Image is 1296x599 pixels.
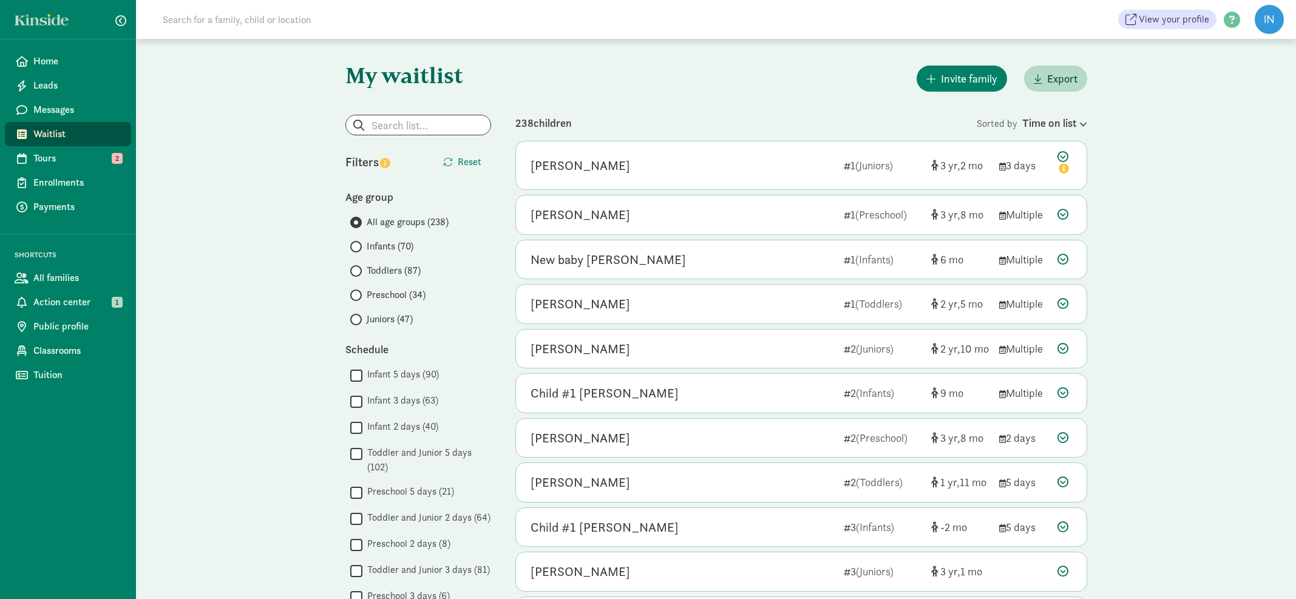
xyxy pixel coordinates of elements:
[931,206,989,223] div: [object Object]
[931,519,989,535] div: [object Object]
[362,484,454,499] label: Preschool 5 days (21)
[367,239,413,254] span: Infants (70)
[1235,541,1296,599] iframe: Chat Widget
[5,339,131,363] a: Classrooms
[531,562,630,581] div: NATHANIEL JOHNSON
[960,297,983,311] span: 5
[5,266,131,290] a: All families
[856,386,894,400] span: (Infants)
[856,520,894,534] span: (Infants)
[33,295,121,310] span: Action center
[844,340,921,357] div: 2
[931,251,989,268] div: [object Object]
[856,431,908,445] span: (Preschool)
[931,157,989,174] div: [object Object]
[940,208,960,222] span: 3
[155,7,496,32] input: Search for a family, child or location
[531,384,679,403] div: Child #1 Lieb
[844,296,921,312] div: 1
[856,564,894,578] span: (Juniors)
[33,78,121,93] span: Leads
[855,158,893,172] span: (Juniors)
[855,208,907,222] span: (Preschool)
[940,520,967,534] span: -2
[931,296,989,312] div: [object Object]
[367,215,449,229] span: All age groups (238)
[1022,115,1087,131] div: Time on list
[362,536,450,551] label: Preschool 2 days (8)
[999,157,1048,174] div: 3 days
[33,103,121,117] span: Messages
[1139,12,1209,27] span: View your profile
[999,340,1048,357] div: Multiple
[33,151,121,166] span: Tours
[367,288,426,302] span: Preschool (34)
[999,519,1048,535] div: 5 days
[531,156,630,175] div: Nadejda Goins
[931,340,989,357] div: [object Object]
[855,252,894,266] span: (Infants)
[367,312,413,327] span: Juniors (47)
[856,342,894,356] span: (Juniors)
[960,475,986,489] span: 11
[940,475,960,489] span: 1
[960,158,983,172] span: 2
[112,297,123,308] span: 1
[531,473,630,492] div: Joel Brenowitz
[5,122,131,146] a: Waitlist
[33,127,121,141] span: Waitlist
[33,319,121,334] span: Public profile
[33,175,121,190] span: Enrollments
[531,339,630,359] div: Theodore Sheehan
[112,153,123,164] span: 2
[5,314,131,339] a: Public profile
[940,431,960,445] span: 3
[1024,66,1087,92] button: Export
[345,341,491,357] div: Schedule
[999,474,1048,490] div: 5 days
[844,385,921,401] div: 2
[531,518,679,537] div: Child #1 Fennie
[362,393,438,408] label: Infant 3 days (63)
[999,251,1048,268] div: Multiple
[5,73,131,98] a: Leads
[960,208,983,222] span: 8
[346,115,490,135] input: Search list...
[844,474,921,490] div: 2
[1118,10,1216,29] a: View your profile
[33,368,121,382] span: Tuition
[855,297,902,311] span: (Toddlers)
[33,343,121,358] span: Classrooms
[844,157,921,174] div: 1
[999,430,1048,446] div: 2 days
[856,475,903,489] span: (Toddlers)
[940,252,963,266] span: 6
[458,155,481,169] span: Reset
[5,49,131,73] a: Home
[844,206,921,223] div: 1
[515,115,977,131] div: 238 children
[844,563,921,580] div: 3
[362,367,439,382] label: Infant 5 days (90)
[5,195,131,219] a: Payments
[362,445,491,475] label: Toddler and Junior 5 days (102)
[844,251,921,268] div: 1
[5,363,131,387] a: Tuition
[33,54,121,69] span: Home
[1047,70,1077,87] span: Export
[941,70,997,87] span: Invite family
[5,171,131,195] a: Enrollments
[940,564,960,578] span: 3
[844,519,921,535] div: 3
[917,66,1007,92] button: Invite family
[367,263,421,278] span: Toddlers (87)
[345,63,491,87] h1: My waitlist
[940,297,960,311] span: 2
[940,158,960,172] span: 3
[960,564,982,578] span: 1
[531,428,630,448] div: Nao Miyashita
[931,563,989,580] div: [object Object]
[999,296,1048,312] div: Multiple
[931,474,989,490] div: [object Object]
[362,563,490,577] label: Toddler and Junior 3 days (81)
